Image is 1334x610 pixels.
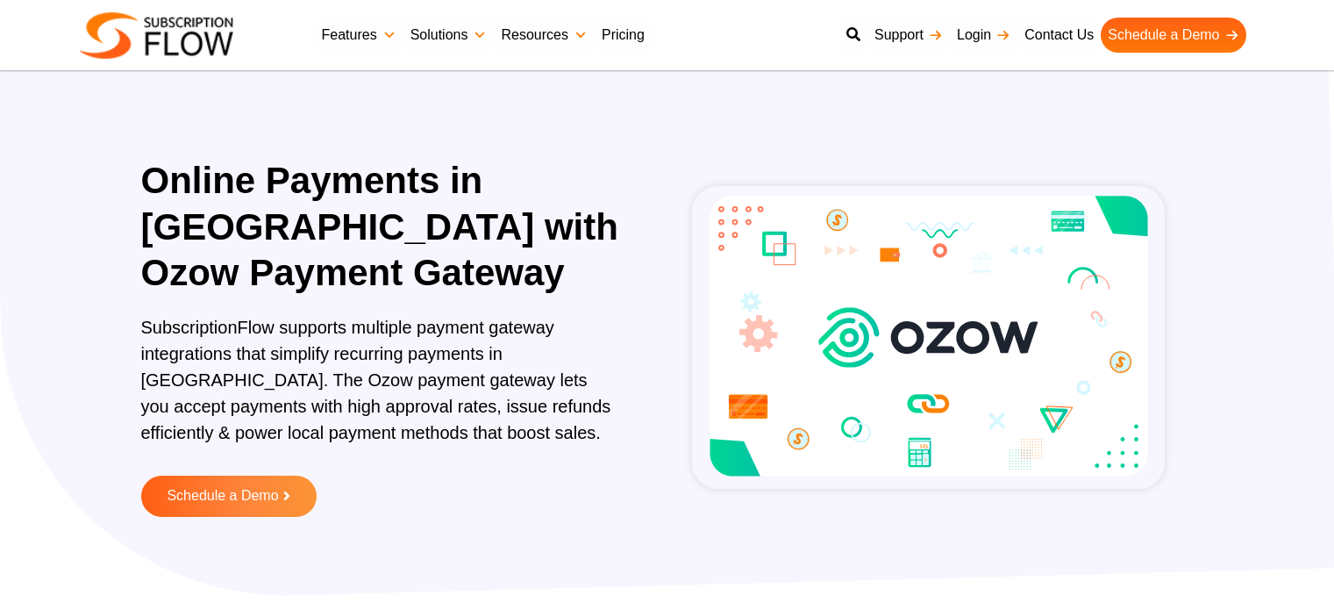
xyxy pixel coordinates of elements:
[692,186,1165,490] img: SubscriptionFlow-and-Ozow
[141,158,619,297] h1: Online Payments in [GEOGRAPHIC_DATA] with Ozow Payment Gateway
[80,12,233,59] img: Subscriptionflow
[167,489,278,504] span: Schedule a Demo
[494,18,594,53] a: Resources
[403,18,495,53] a: Solutions
[867,18,950,53] a: Support
[595,18,652,53] a: Pricing
[141,314,619,463] p: SubscriptionFlow supports multiple payment gateway integrations that simplify recurring payments ...
[141,476,317,517] a: Schedule a Demo
[1017,18,1101,53] a: Contact Us
[315,18,403,53] a: Features
[1101,18,1245,53] a: Schedule a Demo
[950,18,1017,53] a: Login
